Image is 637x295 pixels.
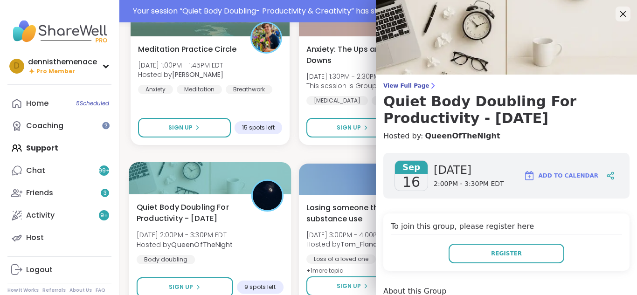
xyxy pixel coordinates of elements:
[306,254,376,264] div: Loss of a loved one
[26,233,44,243] div: Host
[138,118,231,137] button: Sign Up
[14,60,20,72] span: d
[226,85,272,94] div: Breathwork
[306,81,404,90] span: This session is Group-hosted
[306,202,409,225] span: Losing someone through substance use
[244,283,276,291] span: 9 spots left
[7,15,111,48] img: ShareWell Nav Logo
[28,57,97,67] div: dennisthemenace
[7,92,111,115] a: Home5Scheduled
[26,210,55,220] div: Activity
[306,118,400,137] button: Sign Up
[391,221,622,234] h4: To join this group, please register here
[306,44,409,66] span: Anxiety: The Ups and Downs
[138,44,236,55] span: Meditation Practice Circle
[491,249,522,258] span: Register
[171,240,233,249] b: QueenOfTheNight
[100,212,108,220] span: 9 +
[98,167,110,175] span: 99 +
[434,163,504,178] span: [DATE]
[425,130,500,142] a: QueenOfTheNight
[539,172,598,180] span: Add to Calendar
[306,240,395,249] span: Hosted by
[383,130,630,142] h4: Hosted by:
[252,23,281,52] img: Nicholas
[449,244,564,263] button: Register
[7,259,111,281] a: Logout
[69,287,92,294] a: About Us
[26,265,53,275] div: Logout
[7,115,111,137] a: Coaching
[138,70,223,79] span: Hosted by
[402,174,420,191] span: 16
[306,230,395,240] span: [DATE] 3:00PM - 4:00PM EDT
[340,240,390,249] b: Tom_Flanagan
[76,100,109,107] span: 5 Scheduled
[26,121,63,131] div: Coaching
[26,98,48,109] div: Home
[337,282,361,290] span: Sign Up
[26,165,45,176] div: Chat
[169,283,194,291] span: Sign Up
[102,122,110,129] iframe: Spotlight
[7,159,111,182] a: Chat99+
[524,170,535,181] img: ShareWell Logomark
[138,85,173,94] div: Anxiety
[133,6,631,17] div: Your session “ Quiet Body Doubling- Productivity & Creativity ” has started. Click here to enter!
[519,165,602,187] button: Add to Calendar
[395,161,428,174] span: Sep
[104,189,107,197] span: 3
[7,204,111,226] a: Activity9+
[306,96,368,105] div: [MEDICAL_DATA]
[252,181,282,210] img: QueenOfTheNight
[42,287,66,294] a: Referrals
[172,70,223,79] b: [PERSON_NAME]
[7,226,111,249] a: Host
[372,96,413,105] div: Self-care
[434,179,504,189] span: 2:00PM - 3:30PM EDT
[26,188,53,198] div: Friends
[337,123,361,132] span: Sign Up
[137,255,195,264] div: Body doubling
[242,124,275,131] span: 15 spots left
[96,287,105,294] a: FAQ
[137,240,233,249] span: Hosted by
[7,182,111,204] a: Friends3
[36,68,75,75] span: Pro Member
[177,85,222,94] div: Meditation
[383,82,630,127] a: View Full PageQuiet Body Doubling For Productivity - [DATE]
[383,93,630,127] h3: Quiet Body Doubling For Productivity - [DATE]
[383,82,630,89] span: View Full Page
[138,61,223,70] span: [DATE] 1:00PM - 1:45PM EDT
[137,230,233,240] span: [DATE] 2:00PM - 3:30PM EDT
[306,72,404,81] span: [DATE] 1:30PM - 2:30PM EDT
[168,123,193,132] span: Sign Up
[7,287,39,294] a: How It Works
[137,201,241,224] span: Quiet Body Doubling For Productivity - [DATE]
